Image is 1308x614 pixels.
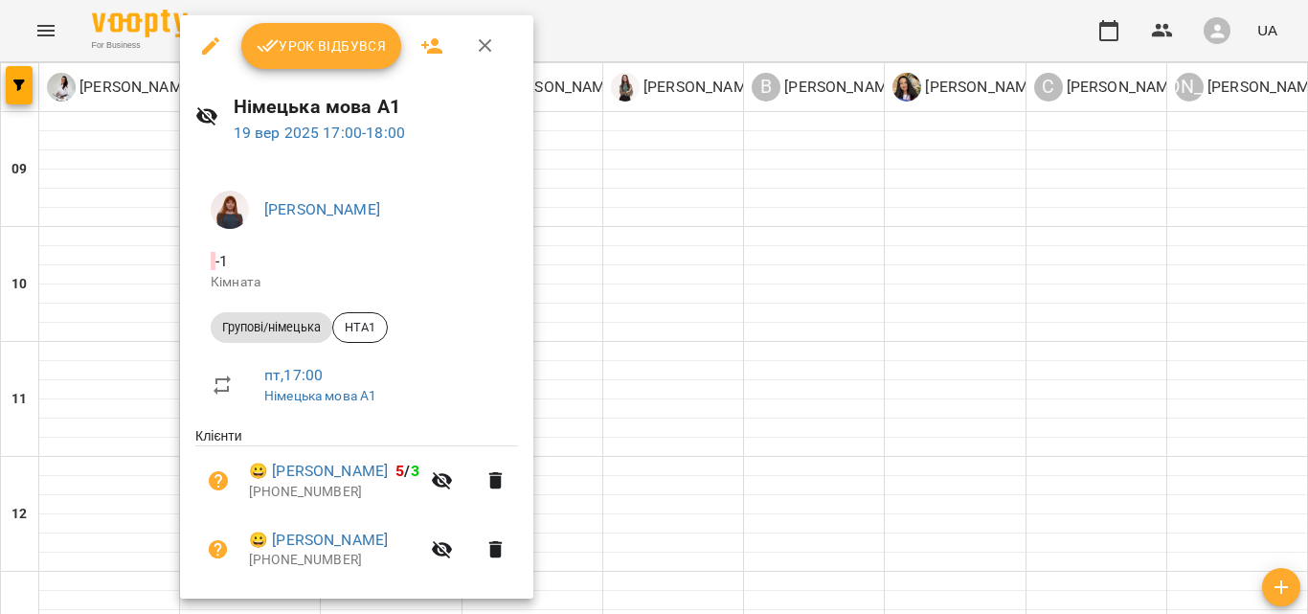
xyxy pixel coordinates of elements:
a: пт , 17:00 [264,366,323,384]
p: Кімната [211,273,503,292]
h6: Німецька мова А1 [234,92,519,122]
a: [PERSON_NAME] [264,200,380,218]
span: 5 [395,462,404,480]
span: 3 [411,462,419,480]
button: Урок відбувся [241,23,402,69]
span: НТА1 [333,319,387,336]
a: 19 вер 2025 17:00-18:00 [234,124,405,142]
button: Візит ще не сплачено. Додати оплату? [195,527,241,573]
a: 😀 [PERSON_NAME] [249,529,388,552]
p: [PHONE_NUMBER] [249,483,419,502]
span: - 1 [211,252,232,270]
div: НТА1 [332,312,388,343]
span: Урок відбувся [257,34,387,57]
p: [PHONE_NUMBER] [249,551,419,570]
span: Групові/німецька [211,319,332,336]
a: Німецька мова А1 [264,388,376,403]
button: Візит ще не сплачено. Додати оплату? [195,458,241,504]
img: c6a71c4925c3ade040b4625a3a6297b8.jpg [211,191,249,229]
b: / [395,462,418,480]
a: 😀 [PERSON_NAME] [249,460,388,483]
